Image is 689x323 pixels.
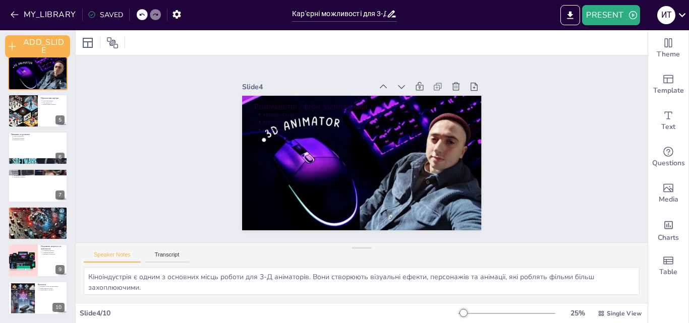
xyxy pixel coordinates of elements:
div: Add text boxes [648,103,688,139]
div: Add charts and graphs [648,212,688,248]
button: Speaker Notes [84,251,141,263]
p: професійний розвиток [43,103,65,105]
p: постійний розвиток [13,137,65,139]
span: Questions [652,158,685,169]
div: Change the overall theme [648,30,688,67]
p: різноманітність робіт [13,174,65,176]
span: Text [661,121,675,133]
div: 7 [8,169,68,202]
p: курси та дипломи [13,135,65,137]
p: можливості для самовираження [40,285,65,287]
p: поєднання навичок [43,249,65,251]
span: Charts [658,232,679,243]
span: Media [659,194,678,205]
textarea: Кіноіндустрія є одним з основних місць роботи для 3-Д аніматорів. Вони створюють візуальні ефекти... [84,267,640,295]
p: Портфоліо 3-Д аніматора [11,170,65,173]
p: реклама [265,115,471,144]
p: Різноманітні сфери застосування [258,90,474,124]
p: практичний досвід [13,139,65,141]
div: 6 [55,153,65,162]
span: Table [659,267,677,278]
p: оновлення портфоліо [13,176,65,178]
div: 5 [8,94,68,127]
p: адаптація до технологій [13,214,65,216]
span: Theme [657,49,680,60]
p: кіноіндустрія [13,60,65,62]
span: Single View [607,309,642,317]
button: EXPORT_TO_POWERPOINT [560,5,580,25]
p: Навчання та розвиток [11,133,65,136]
button: ADD_SLIDE [5,35,70,57]
button: MY_LIBRARY [8,7,80,23]
div: 4 [8,56,68,90]
p: Виклики професії [11,208,65,211]
div: Add images, graphics, shapes or video [648,175,688,212]
span: Template [653,85,684,96]
p: дедлайни [13,210,65,212]
p: професійне зростання [40,287,65,289]
div: 10 [8,281,68,314]
div: 7 [55,190,65,200]
p: зростання попиту [43,100,65,102]
p: нові технології [43,102,65,104]
button: Transcript [145,251,190,263]
p: відеоігри [13,62,65,64]
div: 25 % [565,308,590,318]
div: SAVED [88,10,123,20]
p: важливість творчості [43,253,65,255]
div: 4 [55,78,65,87]
div: 9 [8,244,68,277]
div: Add ready made slides [648,67,688,103]
div: 9 [55,265,65,274]
div: Slide 4 [249,70,379,93]
div: И Т [657,6,675,24]
p: креативність [13,212,65,214]
p: реклама [13,64,65,66]
p: Висновок [38,283,65,286]
p: кіноіндустрія [267,101,473,130]
p: Різноманітні сфери застосування [11,58,65,61]
p: привабливість професії [40,289,65,291]
div: 5 [55,115,65,124]
button: PRESENT [582,5,640,25]
p: Поєднання творчості та технічності [41,245,65,250]
div: Add a table [648,248,688,284]
div: Get real-time input from your audience [648,139,688,175]
div: Slide 4 / 10 [80,308,458,318]
input: INSERT_TITLE [292,7,386,21]
p: відеоігри [266,108,472,137]
span: Position [106,37,119,49]
p: унікальні проекти [43,251,65,253]
p: важливість портфоліо [13,173,65,175]
div: Layout [80,35,96,51]
div: 6 [8,132,68,165]
div: 8 [8,207,68,240]
p: Перспективи кар'єри [41,96,65,99]
div: 8 [55,228,65,237]
div: 10 [52,303,65,312]
button: И Т [657,5,675,25]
